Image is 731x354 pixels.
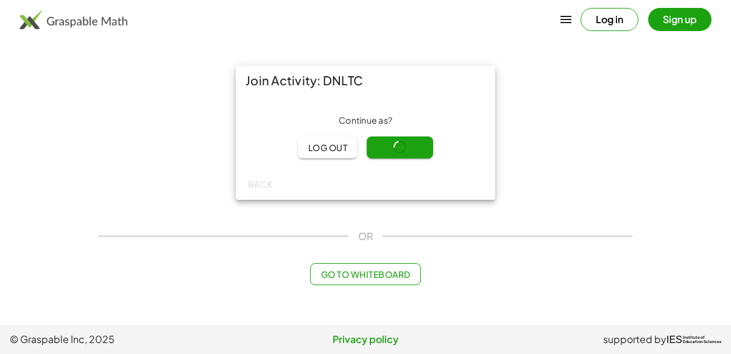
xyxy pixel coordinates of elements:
div: Continue as ? [245,115,486,127]
span: Go to Whiteboard [320,269,410,280]
button: Sign up [648,8,712,31]
span: supported by [603,332,666,347]
button: Go to Whiteboard [310,263,420,285]
span: Institute of Education Sciences [683,336,721,344]
span: © Graspable Inc, 2025 [10,332,247,347]
span: IES [666,334,682,345]
span: OR [358,229,373,244]
button: Log in [581,8,638,31]
button: Log out [298,136,357,158]
a: Privacy policy [247,332,484,347]
span: Log out [308,142,347,153]
div: Join Activity: DNLTC [236,66,495,95]
a: IESInstitute ofEducation Sciences [666,332,721,347]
